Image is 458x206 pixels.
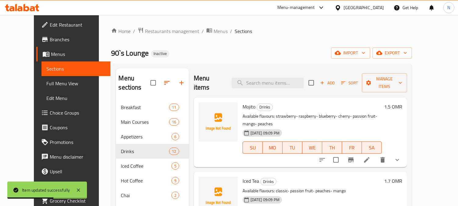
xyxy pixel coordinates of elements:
[243,176,259,186] span: Iced Tea
[341,79,358,86] span: Sort
[344,4,384,11] div: [GEOGRAPHIC_DATA]
[121,133,171,140] span: Appetizers
[171,192,179,199] div: items
[116,144,189,159] div: Drinks12
[121,192,171,199] span: Chai
[171,177,179,184] div: items
[46,94,106,102] span: Edit Menu
[305,143,320,152] span: WE
[342,142,362,154] button: FR
[145,28,199,35] span: Restaurants management
[344,143,359,152] span: FR
[265,143,280,152] span: MO
[116,159,189,173] div: Iced Coffee5
[50,138,106,146] span: Promotions
[121,162,171,170] span: Iced Coffee
[261,178,276,185] span: Drinks
[230,28,232,35] li: /
[331,47,370,59] button: import
[111,27,412,35] nav: breadcrumb
[172,178,179,184] span: 9
[41,76,110,91] a: Full Menu View
[172,134,179,140] span: 6
[364,143,379,152] span: SA
[36,149,110,164] a: Menu disclaimer
[41,91,110,105] a: Edit Menu
[318,78,337,88] span: Add item
[257,104,272,111] span: Drinks
[36,120,110,135] a: Coupons
[169,118,179,126] div: items
[50,168,106,175] span: Upsell
[116,129,189,144] div: Appetizers6
[138,27,199,35] a: Restaurants management
[133,28,135,35] li: /
[174,75,189,90] button: Add section
[318,78,337,88] button: Add
[111,46,149,60] span: 90`s Lounge
[390,153,405,167] button: show more
[121,118,169,126] span: Main Courses
[199,102,238,142] img: Mojito
[36,164,110,179] a: Upsell
[50,109,106,116] span: Choice Groups
[41,61,110,76] a: Sections
[302,142,322,154] button: WE
[336,49,365,57] span: import
[171,133,179,140] div: items
[169,148,179,155] div: items
[322,142,342,154] button: TH
[384,177,402,185] h6: 1.7 OMR
[121,148,169,155] span: Drinks
[36,105,110,120] a: Choice Groups
[375,153,390,167] button: delete
[283,142,302,154] button: TU
[116,115,189,129] div: Main Courses16
[257,104,273,111] div: Drinks
[50,36,106,43] span: Branches
[50,21,106,28] span: Edit Restaurant
[248,197,282,203] span: [DATE] 09:09 PM
[121,177,171,184] span: Hot Coffee
[394,156,401,164] svg: Show Choices
[243,187,382,195] p: Available flavours: classic- passion fruit- peaches- mango
[243,102,255,111] span: Mojito
[260,178,276,185] div: Drinks
[160,75,174,90] span: Sort sections
[330,153,342,166] span: Select to update
[362,142,382,154] button: SA
[171,162,179,170] div: items
[118,74,150,92] h2: Menu sections
[151,50,169,57] div: Inactive
[36,179,110,193] a: Coverage Report
[202,28,204,35] li: /
[116,173,189,188] div: Hot Coffee9
[319,79,336,86] span: Add
[50,153,106,160] span: Menu disclaimer
[315,153,330,167] button: sort-choices
[305,76,318,89] span: Select section
[344,153,358,167] button: Branch-specific-item
[36,17,110,32] a: Edit Restaurant
[367,75,402,90] span: Manage items
[121,104,169,111] div: Breakfast
[51,50,106,58] span: Menus
[194,74,224,92] h2: Menu items
[373,47,412,59] button: export
[46,80,106,87] span: Full Menu View
[147,76,160,89] span: Select all sections
[116,100,189,115] div: Breakfast11
[206,27,228,35] a: Menus
[245,143,260,152] span: SU
[172,163,179,169] span: 5
[36,47,110,61] a: Menus
[214,28,228,35] span: Menus
[384,102,402,111] h6: 1.5 OMR
[111,28,131,35] a: Home
[46,65,106,72] span: Sections
[337,78,362,88] span: Sort items
[362,73,407,92] button: Manage items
